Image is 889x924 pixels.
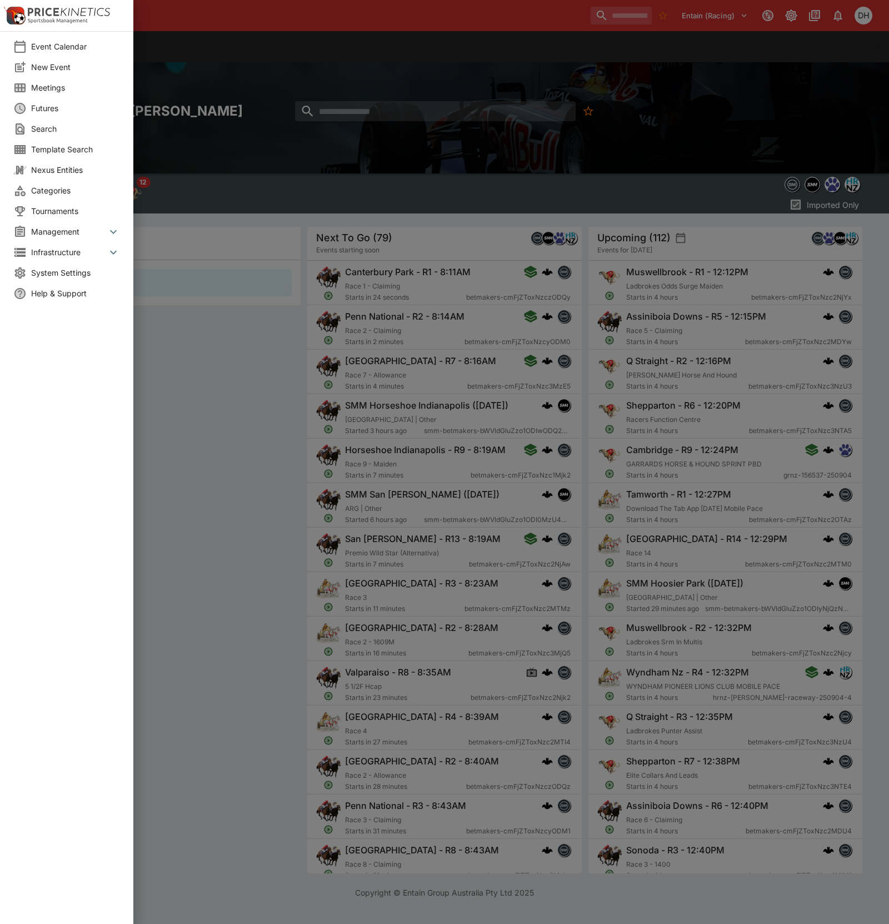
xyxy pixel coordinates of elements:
[31,82,120,93] span: Meetings
[31,205,120,217] span: Tournaments
[28,8,110,16] img: PriceKinetics
[31,61,120,73] span: New Event
[31,267,120,279] span: System Settings
[28,18,88,23] img: Sportsbook Management
[31,226,107,237] span: Management
[31,41,120,52] span: Event Calendar
[31,246,107,258] span: Infrastructure
[31,123,120,135] span: Search
[3,4,26,27] img: PriceKinetics Logo
[31,102,120,114] span: Futures
[31,185,120,196] span: Categories
[31,164,120,176] span: Nexus Entities
[31,143,120,155] span: Template Search
[31,287,120,299] span: Help & Support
